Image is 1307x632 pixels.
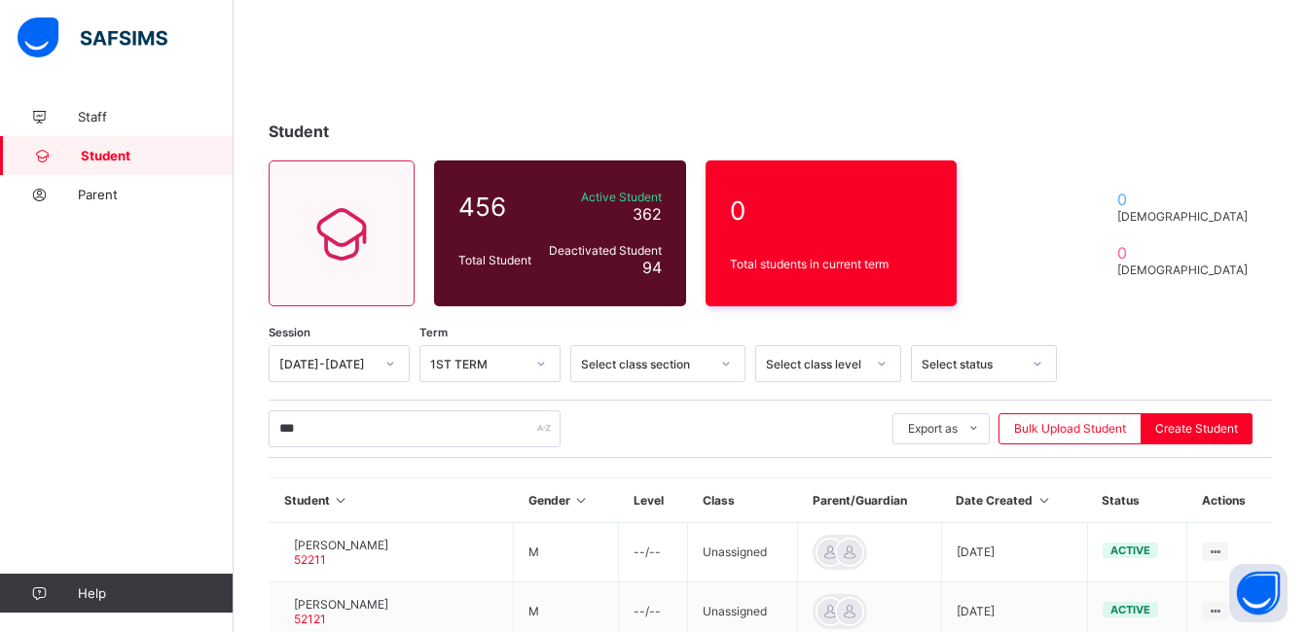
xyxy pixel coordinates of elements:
div: Select status [922,356,1021,370]
span: [PERSON_NAME] [294,597,388,612]
span: Student [269,122,329,141]
span: Session [269,326,310,339]
span: 94 [642,258,662,277]
span: [PERSON_NAME] [294,538,388,552]
th: Student [270,478,514,523]
span: 0 [1117,190,1248,209]
span: 52121 [294,612,326,626]
span: Parent [78,187,234,202]
div: 1ST TERM [430,356,525,370]
th: Gender [514,478,619,523]
td: M [514,522,619,581]
span: Bulk Upload Student [1014,421,1126,436]
th: Actions [1187,478,1272,523]
div: Total Student [454,248,541,272]
span: [DEMOGRAPHIC_DATA] [1117,209,1248,224]
div: [DATE]-[DATE] [279,356,374,370]
div: Select class level [766,356,865,370]
span: 0 [1117,243,1248,263]
th: Date Created [941,478,1087,523]
i: Sort in Ascending Order [333,493,349,508]
div: Select class section [581,356,709,370]
span: active [1110,544,1150,557]
td: --/-- [619,522,688,581]
span: Student [81,148,234,163]
i: Sort in Ascending Order [1035,493,1052,508]
span: Create Student [1155,421,1238,436]
span: Deactivated Student [546,243,662,258]
td: Unassigned [688,522,798,581]
span: Term [419,326,448,339]
span: 52211 [294,552,326,567]
span: [DEMOGRAPHIC_DATA] [1117,263,1248,277]
span: 0 [730,195,933,226]
span: 362 [633,204,662,224]
th: Parent/Guardian [798,478,942,523]
th: Class [688,478,798,523]
span: Active Student [546,190,662,204]
th: Status [1087,478,1186,523]
span: 456 [458,192,536,222]
th: Level [619,478,688,523]
span: active [1110,603,1150,616]
button: Open asap [1229,564,1288,622]
td: [DATE] [941,522,1087,581]
img: safsims [18,18,167,58]
span: Export as [908,421,958,436]
span: Staff [78,109,234,124]
span: Total students in current term [730,257,933,271]
i: Sort in Ascending Order [573,493,590,508]
span: Help [78,585,233,601]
